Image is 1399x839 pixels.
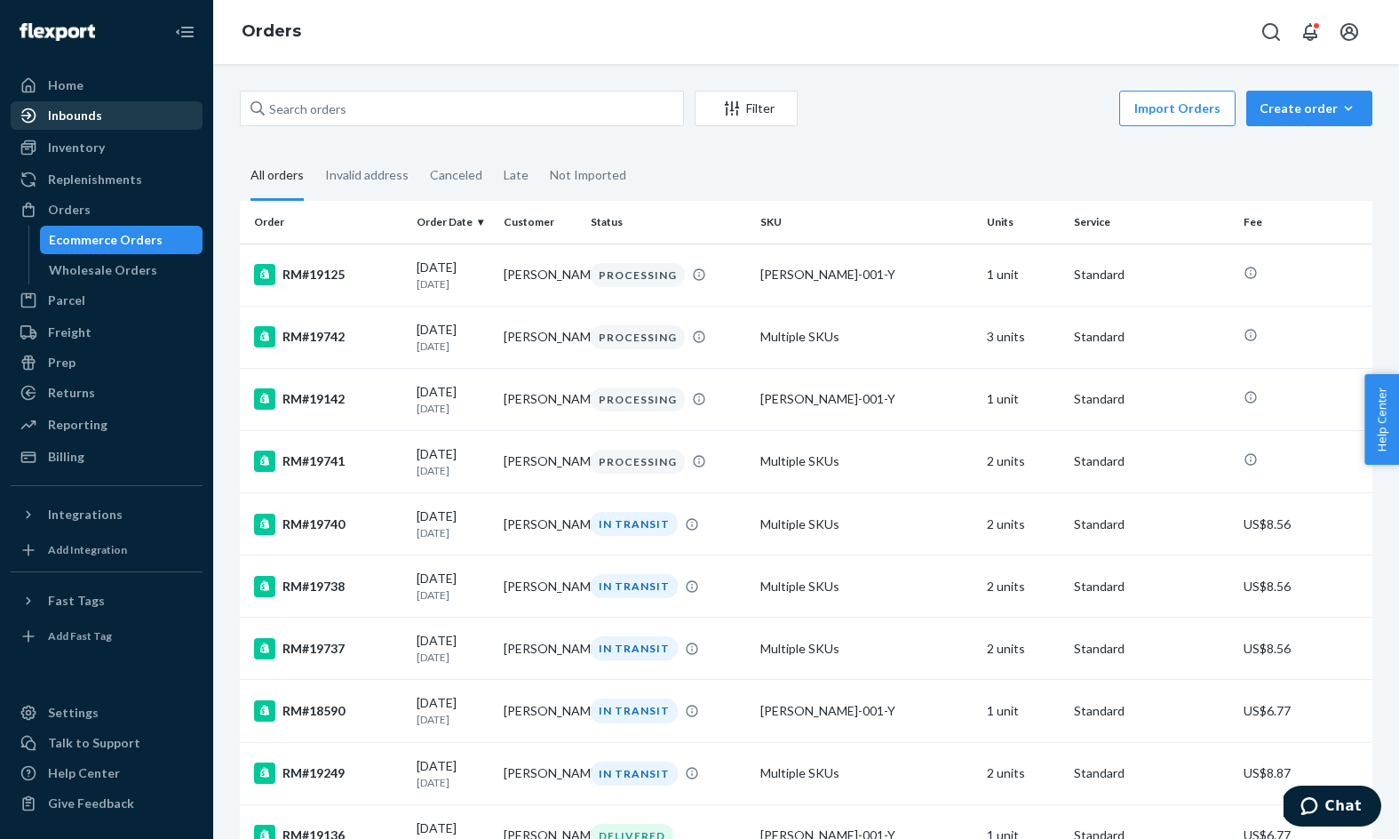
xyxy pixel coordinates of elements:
[1292,14,1328,50] button: Open notifications
[980,742,1067,804] td: 2 units
[1246,91,1372,126] button: Create order
[417,757,489,790] div: [DATE]
[760,390,973,408] div: [PERSON_NAME]-001-Y
[591,263,685,287] div: PROCESSING
[1331,14,1367,50] button: Open account menu
[11,196,203,224] a: Orders
[48,201,91,219] div: Orders
[48,139,105,156] div: Inventory
[48,628,112,643] div: Add Fast Tag
[980,244,1067,306] td: 1 unit
[49,261,157,279] div: Wholesale Orders
[11,286,203,315] a: Parcel
[254,638,402,659] div: RM#19737
[980,680,1067,742] td: 1 unit
[980,493,1067,555] td: 2 units
[417,276,489,292] p: [DATE]
[753,306,980,368] td: Multiple SKUs
[417,445,489,478] div: [DATE]
[497,430,584,492] td: [PERSON_NAME]
[11,318,203,347] a: Freight
[11,71,203,100] a: Home
[254,700,402,722] div: RM#18590
[497,306,584,368] td: [PERSON_NAME]
[325,152,409,198] div: Invalid address
[1260,100,1359,117] div: Create order
[760,702,973,720] div: [PERSON_NAME]-001-Y
[254,576,402,597] div: RM#19738
[497,680,584,742] td: [PERSON_NAME]
[227,6,315,58] ol: breadcrumbs
[417,570,489,603] div: [DATE]
[497,368,584,430] td: [PERSON_NAME]
[48,76,83,94] div: Home
[11,500,203,529] button: Integrations
[11,133,203,162] a: Inventory
[591,325,685,349] div: PROCESSING
[48,448,84,466] div: Billing
[40,256,203,284] a: Wholesale Orders
[591,636,678,660] div: IN TRANSIT
[417,650,489,665] p: [DATE]
[753,430,980,492] td: Multiple SKUs
[1236,680,1372,742] td: US$6.77
[1074,764,1229,782] p: Standard
[591,762,678,786] div: IN TRANSIT
[497,618,584,680] td: [PERSON_NAME]
[584,201,753,244] th: Status
[417,321,489,354] div: [DATE]
[504,214,576,229] div: Customer
[1074,515,1229,533] p: Standard
[242,21,301,41] a: Orders
[48,506,123,523] div: Integrations
[753,555,980,618] td: Multiple SKUs
[1119,91,1236,126] button: Import Orders
[1364,374,1399,465] button: Help Center
[1284,786,1381,830] iframe: Opens a widget where you can chat to one of our agents
[250,152,304,201] div: All orders
[753,618,980,680] td: Multiple SKUs
[49,231,163,249] div: Ecommerce Orders
[48,734,140,752] div: Talk to Support
[11,759,203,787] a: Help Center
[48,542,127,557] div: Add Integration
[591,450,685,474] div: PROCESSING
[497,742,584,804] td: [PERSON_NAME]
[240,91,684,126] input: Search orders
[48,704,99,722] div: Settings
[753,493,980,555] td: Multiple SKUs
[417,507,489,540] div: [DATE]
[980,201,1067,244] th: Units
[980,368,1067,430] td: 1 unit
[497,493,584,555] td: [PERSON_NAME]
[591,699,678,723] div: IN TRANSIT
[1074,390,1229,408] p: Standard
[48,107,102,124] div: Inbounds
[254,514,402,535] div: RM#19740
[1236,742,1372,804] td: US$8.87
[11,699,203,727] a: Settings
[417,463,489,478] p: [DATE]
[417,259,489,292] div: [DATE]
[11,729,203,757] button: Talk to Support
[1236,555,1372,618] td: US$8.56
[591,574,678,598] div: IN TRANSIT
[504,152,529,198] div: Late
[11,789,203,818] button: Give Feedback
[417,339,489,354] p: [DATE]
[760,266,973,284] div: [PERSON_NAME]-001-Y
[980,430,1067,492] td: 2 units
[417,775,489,790] p: [DATE]
[167,14,203,50] button: Close Navigation
[11,379,203,407] a: Returns
[11,411,203,439] a: Reporting
[417,694,489,727] div: [DATE]
[497,244,584,306] td: [PERSON_NAME]
[753,742,980,804] td: Multiple SKUs
[695,91,798,126] button: Filter
[254,763,402,784] div: RM#19249
[1074,702,1229,720] p: Standard
[980,618,1067,680] td: 2 units
[1236,201,1372,244] th: Fee
[550,152,626,198] div: Not Imported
